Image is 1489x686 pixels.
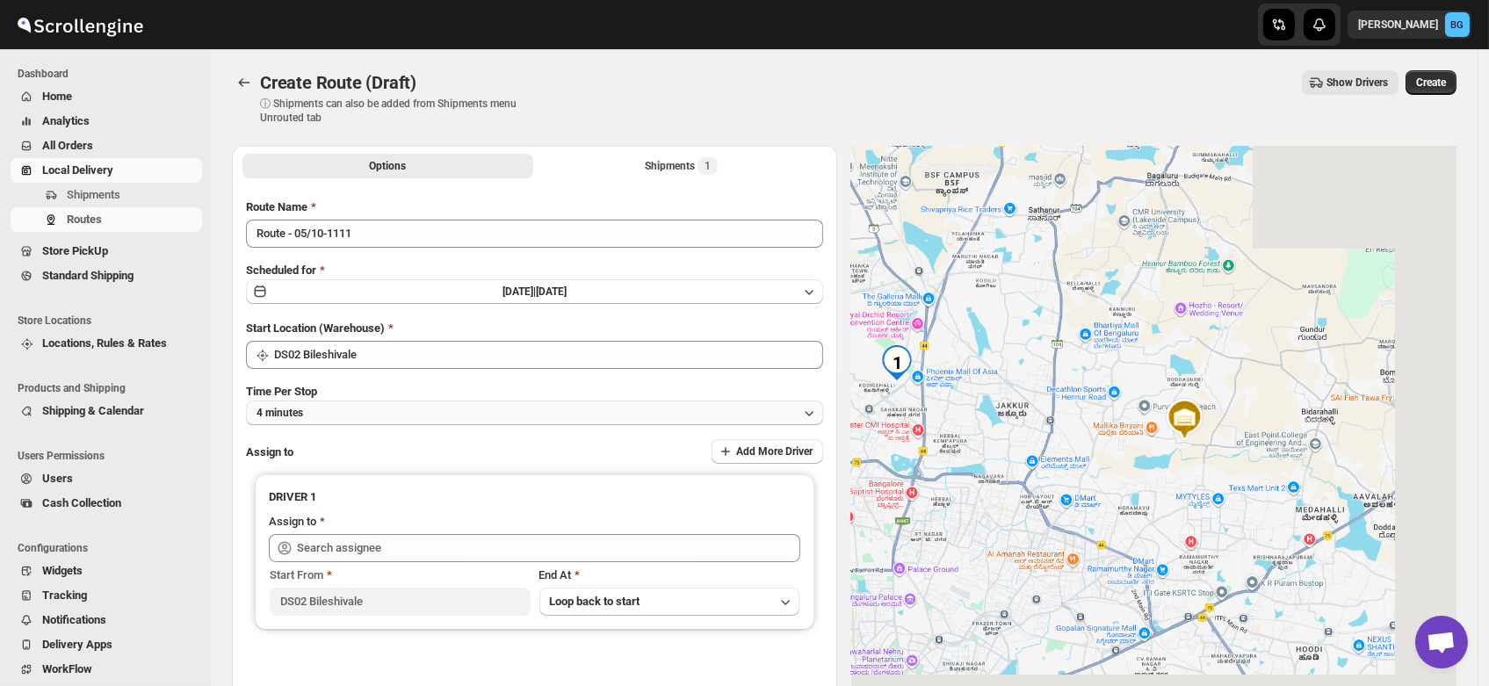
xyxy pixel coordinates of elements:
[42,269,134,282] span: Standard Shipping
[42,163,113,177] span: Local Delivery
[879,345,914,380] div: 1
[11,183,202,207] button: Shipments
[246,321,385,335] span: Start Location (Warehouse)
[260,97,537,125] p: ⓘ Shipments can also be added from Shipments menu Unrouted tab
[11,109,202,134] button: Analytics
[274,341,823,369] input: Search location
[1358,18,1438,32] p: [PERSON_NAME]
[260,72,416,93] span: Create Route (Draft)
[257,406,303,420] span: 4 minutes
[42,589,87,602] span: Tracking
[11,657,202,682] button: WorkFlow
[11,84,202,109] button: Home
[18,314,202,328] span: Store Locations
[712,439,823,464] button: Add More Driver
[11,583,202,608] button: Tracking
[18,541,202,555] span: Configurations
[369,159,406,173] span: Options
[67,188,120,201] span: Shipments
[11,559,202,583] button: Widgets
[246,401,823,425] button: 4 minutes
[645,157,718,175] div: Shipments
[536,285,567,298] span: [DATE]
[42,139,93,152] span: All Orders
[11,466,202,491] button: Users
[11,207,202,232] button: Routes
[1348,11,1471,39] button: User menu
[246,279,823,304] button: [DATE]|[DATE]
[1445,12,1470,37] span: Brajesh Giri
[14,3,146,47] img: ScrollEngine
[246,200,307,213] span: Route Name
[242,154,533,178] button: All Route Options
[11,608,202,632] button: Notifications
[1406,70,1456,95] button: Create
[42,472,73,485] span: Users
[67,213,102,226] span: Routes
[705,159,711,173] span: 1
[246,445,293,459] span: Assign to
[42,613,106,626] span: Notifications
[502,285,536,298] span: [DATE] |
[42,244,108,257] span: Store PickUp
[297,534,800,562] input: Search assignee
[736,444,813,459] span: Add More Driver
[42,662,92,675] span: WorkFlow
[1326,76,1388,90] span: Show Drivers
[270,568,323,581] span: Start From
[1302,70,1399,95] button: Show Drivers
[537,154,828,178] button: Selected Shipments
[1451,19,1464,31] text: BG
[42,404,144,417] span: Shipping & Calendar
[539,567,799,584] div: End At
[11,632,202,657] button: Delivery Apps
[42,496,121,509] span: Cash Collection
[232,70,257,95] button: Routes
[246,264,316,277] span: Scheduled for
[42,336,167,350] span: Locations, Rules & Rates
[246,220,823,248] input: Eg: Bengaluru Route
[246,385,317,398] span: Time Per Stop
[539,588,799,616] button: Loop back to start
[1416,76,1446,90] span: Create
[18,67,202,81] span: Dashboard
[42,114,90,127] span: Analytics
[550,595,640,608] span: Loop back to start
[269,488,800,506] h3: DRIVER 1
[18,449,202,463] span: Users Permissions
[11,331,202,356] button: Locations, Rules & Rates
[11,134,202,158] button: All Orders
[18,381,202,395] span: Products and Shipping
[42,564,83,577] span: Widgets
[42,90,72,103] span: Home
[11,491,202,516] button: Cash Collection
[269,513,316,531] div: Assign to
[42,638,112,651] span: Delivery Apps
[1415,616,1468,668] div: Open chat
[11,399,202,423] button: Shipping & Calendar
